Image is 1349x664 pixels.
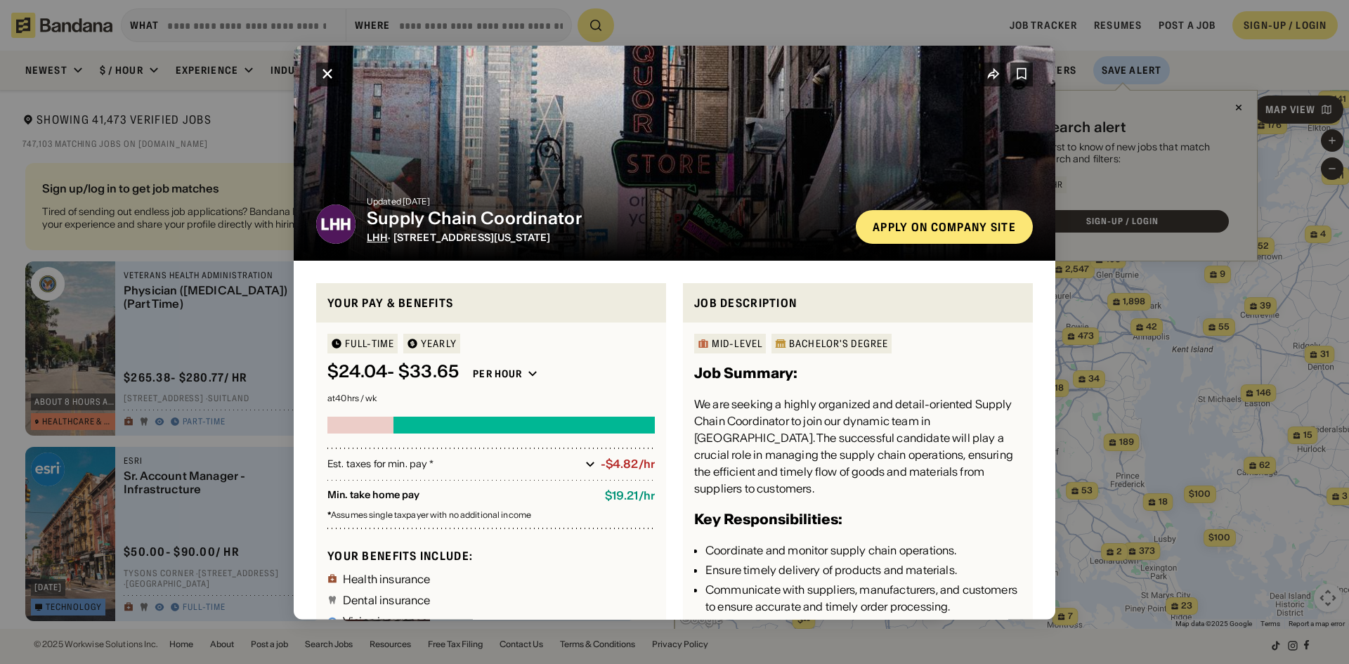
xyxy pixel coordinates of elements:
span: LHH [367,230,388,243]
div: Apply on company site [873,221,1016,232]
div: Per hour [473,367,522,380]
img: LHH logo [316,204,356,243]
div: We are seeking a highly organized and detail-oriented Supply Chain Coordinator to join our dynami... [694,396,1022,497]
div: Job Description [694,294,1022,311]
div: Your benefits include: [327,548,655,563]
div: at 40 hrs / wk [327,394,655,403]
div: Maintain inventory levels and optimize stock management to prevent shortages and excesses. [705,618,1022,651]
div: · [STREET_ADDRESS][US_STATE] [367,231,845,243]
div: Est. taxes for min. pay * [327,457,580,471]
div: Supply Chain Coordinator [367,208,845,228]
div: Assumes single taxpayer with no additional income [327,511,655,519]
div: Ensure timely delivery of products and materials. [705,561,1022,578]
div: Dental insurance [343,594,431,605]
div: -$4.82/hr [601,457,655,471]
div: Health insurance [343,573,431,584]
div: Your pay & benefits [327,294,655,311]
h3: Job Summary: [694,362,797,384]
div: $ 24.04 - $33.65 [327,362,459,382]
div: YEARLY [421,339,457,349]
h3: Key Responsibilities: [694,508,842,530]
div: Coordinate and monitor supply chain operations. [705,542,1022,559]
div: Updated [DATE] [367,197,845,205]
div: Full-time [345,339,394,349]
div: Communicate with suppliers, manufacturers, and customers to ensure accurate and timely order proc... [705,581,1022,615]
div: Bachelor's Degree [789,339,888,349]
div: Min. take home pay [327,489,594,502]
div: Vision insurance [343,615,429,626]
div: Mid-Level [712,339,762,349]
div: $ 19.21 / hr [605,489,655,502]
